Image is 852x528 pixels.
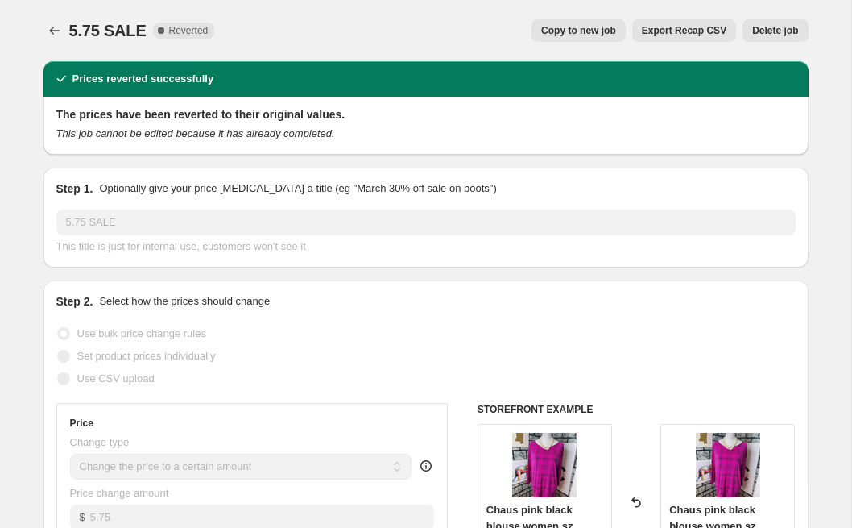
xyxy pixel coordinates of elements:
[742,19,808,42] button: Delete job
[56,181,93,197] h2: Step 1.
[56,293,93,310] h2: Step 2.
[77,372,155,385] span: Use CSV upload
[531,19,626,42] button: Copy to new job
[169,24,209,37] span: Reverted
[752,24,798,37] span: Delete job
[512,433,577,497] img: 133EE91B-CE21-4FAF-A361-7D7E411E67BD_80x.jpg
[43,19,66,42] button: Price change jobs
[72,71,214,87] h2: Prices reverted successfully
[696,433,760,497] img: 133EE91B-CE21-4FAF-A361-7D7E411E67BD_80x.jpg
[56,106,796,123] h2: The prices have been reverted to their original values.
[69,22,147,39] span: 5.75 SALE
[418,458,434,474] div: help
[56,127,335,139] i: This job cannot be edited because it has already completed.
[478,403,796,416] h6: STOREFRONT EXAMPLE
[99,181,496,197] p: Optionally give your price [MEDICAL_DATA] a title (eg "March 30% off sale on boots")
[632,19,736,42] button: Export Recap CSV
[56,210,796,235] input: 30% off holiday sale
[70,417,93,430] h3: Price
[70,487,169,499] span: Price change amount
[70,436,130,448] span: Change type
[77,350,216,362] span: Set product prices individually
[642,24,726,37] span: Export Recap CSV
[541,24,616,37] span: Copy to new job
[77,327,206,339] span: Use bulk price change rules
[99,293,270,310] p: Select how the prices should change
[80,511,85,523] span: $
[56,240,306,252] span: This title is just for internal use, customers won't see it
